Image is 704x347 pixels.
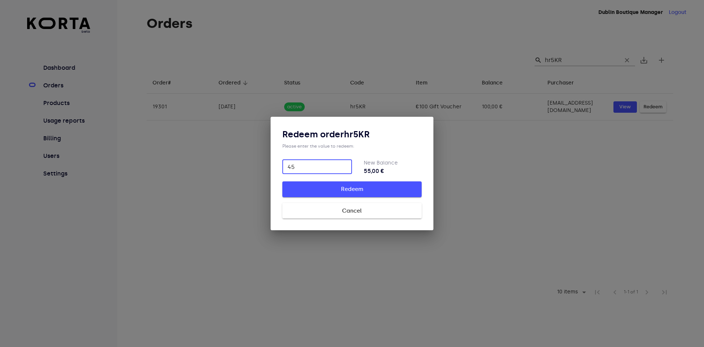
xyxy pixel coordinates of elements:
span: Redeem [294,184,410,194]
span: Cancel [294,206,410,216]
div: Please enter the value to redeem: [282,143,422,149]
strong: 55,00 € [364,167,422,176]
label: New Balance [364,160,398,166]
button: Cancel [282,203,422,218]
button: Redeem [282,181,422,197]
h3: Redeem order hr5KR [282,129,422,140]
